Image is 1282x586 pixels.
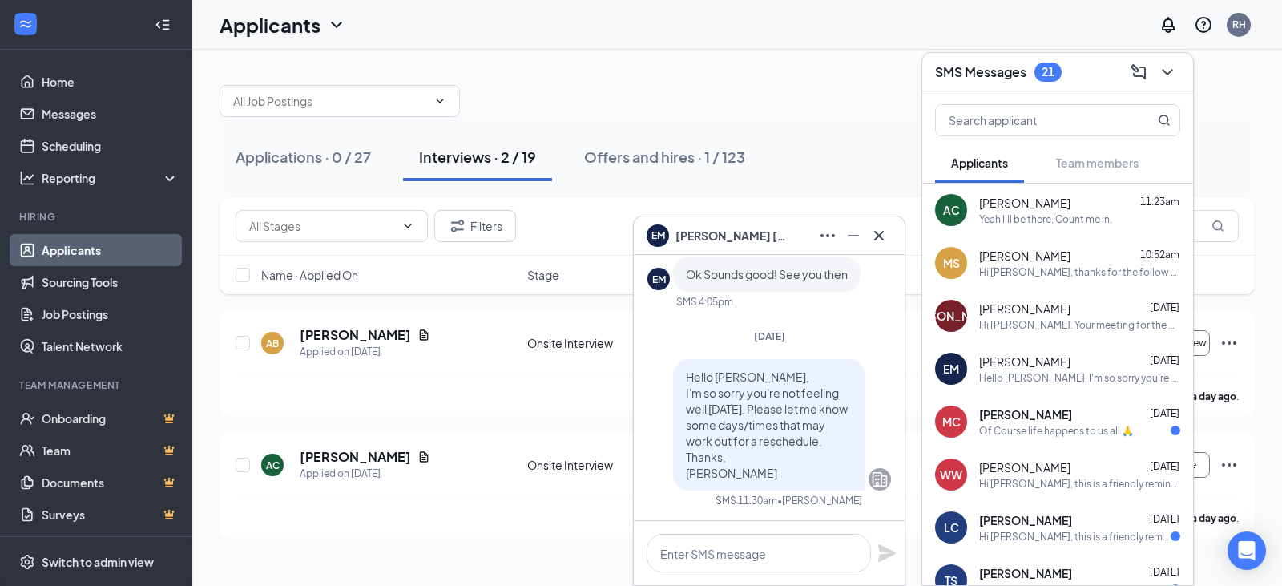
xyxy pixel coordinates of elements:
button: ComposeMessage [1126,59,1151,85]
span: 11:23am [1140,196,1179,208]
button: Minimize [841,223,866,249]
span: [PERSON_NAME] [979,406,1072,422]
h3: SMS Messages [935,63,1026,81]
svg: Collapse [155,17,171,33]
span: [PERSON_NAME] [979,248,1070,264]
svg: Document [417,451,430,463]
div: AC [266,459,280,472]
svg: Notifications [1159,15,1178,34]
div: LC [944,519,959,535]
a: Messages [42,98,179,130]
div: Applications · 0 / 27 [236,147,371,167]
div: [PERSON_NAME] [905,308,998,324]
input: All Stages [249,217,395,235]
svg: ComposeMessage [1129,63,1148,82]
span: [DATE] [1150,354,1179,366]
svg: Ellipses [1220,333,1239,353]
button: Filter Filters [434,210,516,242]
a: OnboardingCrown [42,402,179,434]
span: [PERSON_NAME] [979,195,1070,211]
a: Applicants [42,234,179,266]
div: Hi [PERSON_NAME], this is a friendly reminder that your meeting at [STREET_ADDRESS][PERSON_NAME] ... [979,530,1171,544]
span: [DATE] [1150,513,1179,525]
h1: Applicants [220,11,320,38]
div: EM [943,361,959,377]
div: Of Course life happens to us all 🙏 [979,424,1134,438]
span: [PERSON_NAME] [979,301,1070,317]
span: • [PERSON_NAME] [777,494,862,507]
div: Open Intercom Messenger [1228,531,1266,570]
svg: ChevronDown [1158,63,1177,82]
svg: MagnifyingGlass [1211,220,1224,232]
span: [PERSON_NAME] [979,459,1070,475]
button: Ellipses [815,223,841,249]
div: Hello [PERSON_NAME], I'm so sorry you're not feeling well [DATE]. Please let me know some days/ti... [979,371,1180,385]
div: Hi [PERSON_NAME]. Your meeting for the Catering Dishwasher position at The [GEOGRAPHIC_DATA] is n... [979,318,1180,332]
svg: Ellipses [818,226,837,245]
span: Ok Sounds good! See you then [686,267,848,281]
a: SurveysCrown [42,499,179,531]
svg: Minimize [844,226,863,245]
svg: ChevronDown [327,15,346,34]
button: Cross [866,223,892,249]
span: Team members [1056,156,1139,170]
div: Onsite Interview [527,457,655,473]
a: Sourcing Tools [42,266,179,298]
button: Plane [877,544,897,563]
span: [DATE] [1150,301,1179,313]
svg: Filter [448,216,467,236]
div: SMS 4:05pm [676,295,733,309]
svg: WorkstreamLogo [18,16,34,32]
svg: Ellipses [1220,455,1239,475]
svg: Company [870,470,889,489]
span: [PERSON_NAME] [979,512,1072,528]
span: [DATE] [1150,566,1179,578]
div: Offers and hires · 1 / 123 [584,147,745,167]
div: EM [652,273,666,286]
input: Search applicant [936,105,1126,135]
div: Team Management [19,378,175,392]
h5: [PERSON_NAME] [300,326,411,344]
span: Name · Applied On [261,267,358,283]
div: 21 [1042,65,1054,79]
input: All Job Postings [233,92,427,110]
span: 10:52am [1140,249,1179,261]
div: AB [266,337,279,350]
a: Job Postings [42,298,179,330]
div: Applied on [DATE] [300,466,430,482]
div: Switch to admin view [42,554,154,570]
span: Applicants [951,156,1008,170]
b: a day ago [1191,390,1236,402]
a: TeamCrown [42,434,179,467]
h5: [PERSON_NAME] [300,448,411,466]
div: Applied on [DATE] [300,344,430,360]
div: Hiring [19,210,175,224]
div: Onsite Interview [527,335,655,351]
div: Reporting [42,170,179,186]
button: ChevronDown [1155,59,1180,85]
span: Hello [PERSON_NAME], I'm so sorry you're not feeling well [DATE]. Please let me know some days/ti... [686,370,848,480]
span: [PERSON_NAME] [979,565,1072,581]
a: Talent Network [42,330,179,362]
span: [DATE] [1150,460,1179,472]
span: [DATE] [754,330,785,342]
div: Hi [PERSON_NAME], thanks for the follow up. We should have a final decision [DATE] or [DATE]. I w... [979,265,1180,279]
svg: Analysis [19,170,35,186]
div: AC [943,202,960,218]
svg: ChevronDown [401,220,414,232]
a: Scheduling [42,130,179,162]
div: MS [943,255,960,271]
span: [DATE] [1150,407,1179,419]
svg: ChevronDown [433,95,446,107]
span: Stage [527,267,559,283]
span: [PERSON_NAME] [979,354,1070,370]
a: DocumentsCrown [42,467,179,499]
span: [PERSON_NAME] [PERSON_NAME] [675,227,788,245]
div: Yeah I'll be there. Count me in. [979,212,1112,226]
div: RH [1232,18,1246,31]
svg: MagnifyingGlass [1158,114,1171,127]
svg: QuestionInfo [1194,15,1213,34]
div: MC [942,414,961,430]
div: SMS 11:30am [716,494,777,507]
div: WW [940,467,962,483]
